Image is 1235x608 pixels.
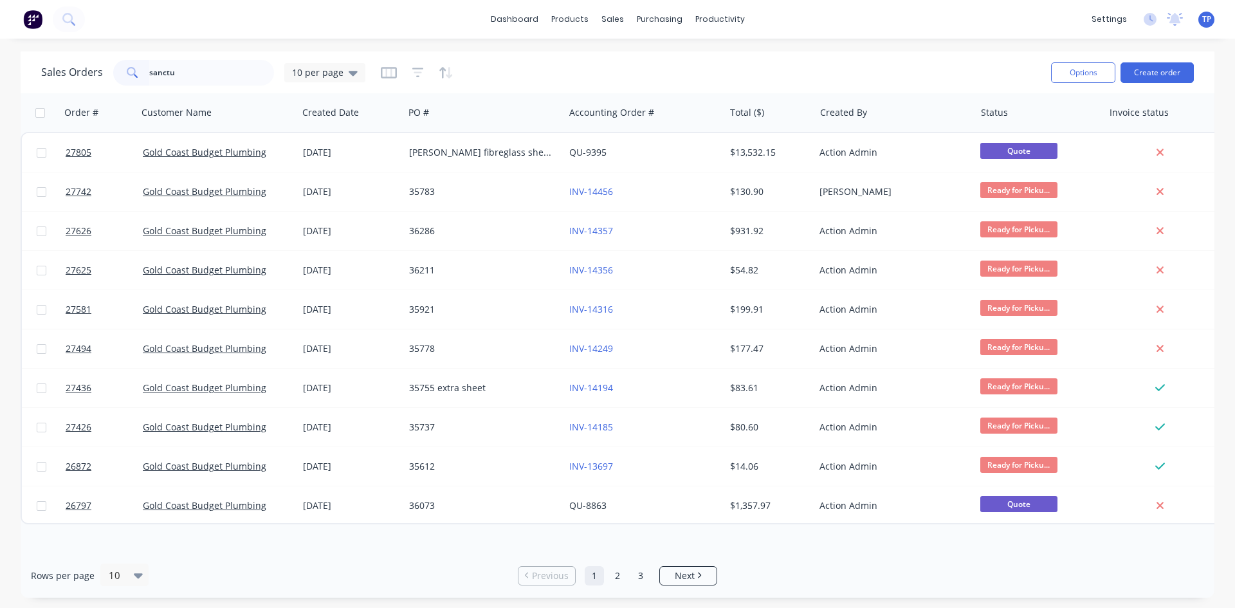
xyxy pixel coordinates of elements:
[980,261,1057,277] span: Ready for Picku...
[819,225,962,237] div: Action Admin
[630,10,689,29] div: purchasing
[545,10,595,29] div: products
[1051,62,1115,83] button: Options
[409,421,552,434] div: 35737
[730,421,805,434] div: $80.60
[66,486,143,525] a: 26797
[66,225,91,237] span: 27626
[66,264,91,277] span: 27625
[142,106,212,119] div: Customer Name
[66,212,143,250] a: 27626
[143,342,266,355] a: Gold Coast Budget Plumbing
[980,418,1057,434] span: Ready for Picku...
[31,569,95,582] span: Rows per page
[66,185,91,198] span: 27742
[66,251,143,290] a: 27625
[569,382,613,394] a: INV-14194
[66,382,91,394] span: 27436
[66,290,143,329] a: 27581
[302,106,359,119] div: Created Date
[1121,62,1194,83] button: Create order
[409,303,552,316] div: 35921
[730,303,805,316] div: $199.91
[980,339,1057,355] span: Ready for Picku...
[303,225,399,237] div: [DATE]
[292,66,343,79] span: 10 per page
[819,303,962,316] div: Action Admin
[409,382,552,394] div: 35755 extra sheet
[66,447,143,486] a: 26872
[689,10,751,29] div: productivity
[819,499,962,512] div: Action Admin
[409,185,552,198] div: 35783
[1110,106,1169,119] div: Invoice status
[1085,10,1133,29] div: settings
[730,499,805,512] div: $1,357.97
[819,146,962,159] div: Action Admin
[532,569,569,582] span: Previous
[66,460,91,473] span: 26872
[303,499,399,512] div: [DATE]
[66,499,91,512] span: 26797
[303,460,399,473] div: [DATE]
[569,146,607,158] a: QU-9395
[595,10,630,29] div: sales
[980,496,1057,512] span: Quote
[569,264,613,276] a: INV-14356
[730,382,805,394] div: $83.61
[143,146,266,158] a: Gold Coast Budget Plumbing
[143,264,266,276] a: Gold Coast Budget Plumbing
[303,342,399,355] div: [DATE]
[980,300,1057,316] span: Ready for Picku...
[303,185,399,198] div: [DATE]
[66,146,91,159] span: 27805
[409,146,552,159] div: [PERSON_NAME] fibreglass sheet
[408,106,429,119] div: PO #
[819,342,962,355] div: Action Admin
[303,421,399,434] div: [DATE]
[820,106,867,119] div: Created By
[303,382,399,394] div: [DATE]
[569,185,613,198] a: INV-14456
[980,182,1057,198] span: Ready for Picku...
[569,303,613,315] a: INV-14316
[981,106,1008,119] div: Status
[730,342,805,355] div: $177.47
[409,499,552,512] div: 36073
[980,221,1057,237] span: Ready for Picku...
[980,143,1057,159] span: Quote
[585,566,604,585] a: Page 1 is your current page
[409,460,552,473] div: 35612
[730,106,764,119] div: Total ($)
[730,146,805,159] div: $13,532.15
[303,264,399,277] div: [DATE]
[66,342,91,355] span: 27494
[608,566,627,585] a: Page 2
[569,106,654,119] div: Accounting Order #
[660,569,717,582] a: Next page
[143,499,266,511] a: Gold Coast Budget Plumbing
[569,460,613,472] a: INV-13697
[66,421,91,434] span: 27426
[819,185,962,198] div: [PERSON_NAME]
[143,225,266,237] a: Gold Coast Budget Plumbing
[675,569,695,582] span: Next
[730,225,805,237] div: $931.92
[819,421,962,434] div: Action Admin
[569,342,613,355] a: INV-14249
[149,60,275,86] input: Search...
[1202,14,1211,25] span: TP
[569,499,607,511] a: QU-8863
[409,342,552,355] div: 35778
[143,460,266,472] a: Gold Coast Budget Plumbing
[66,133,143,172] a: 27805
[980,378,1057,394] span: Ready for Picku...
[41,66,103,78] h1: Sales Orders
[631,566,650,585] a: Page 3
[66,408,143,447] a: 27426
[569,421,613,433] a: INV-14185
[143,421,266,433] a: Gold Coast Budget Plumbing
[23,10,42,29] img: Factory
[484,10,545,29] a: dashboard
[819,264,962,277] div: Action Admin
